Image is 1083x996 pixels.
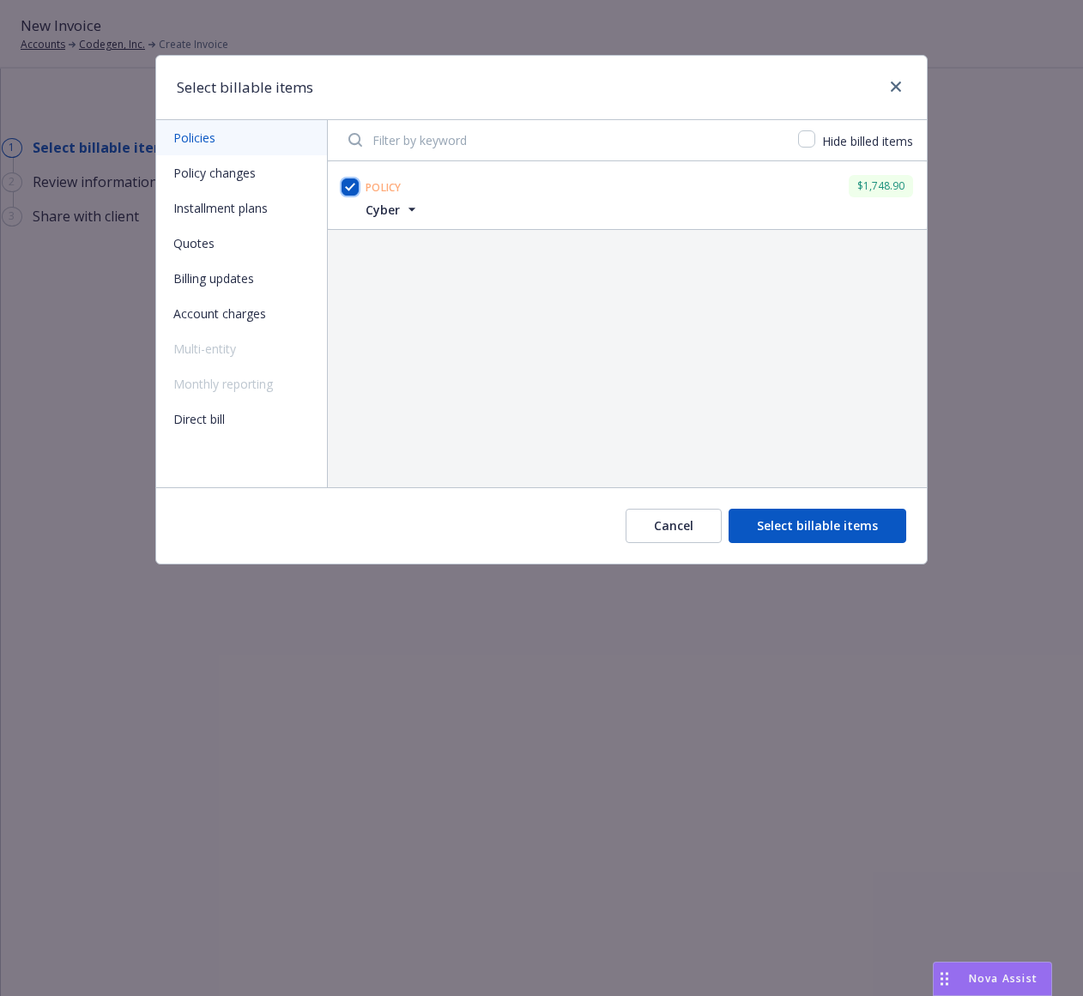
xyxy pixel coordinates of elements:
[156,366,327,401] span: Monthly reporting
[886,76,906,97] a: close
[849,175,913,196] div: $1,748.90
[156,226,327,261] button: Quotes
[366,180,402,195] span: Policy
[156,261,327,296] button: Billing updates
[338,123,788,157] input: Filter by keyword
[156,190,327,226] button: Installment plans
[366,201,420,219] button: Cyber
[366,201,400,219] span: Cyber
[729,509,906,543] button: Select billable items
[156,331,327,366] span: Multi-entity
[156,120,327,155] button: Policies
[933,962,1052,996] button: Nova Assist
[156,296,327,331] button: Account charges
[156,401,327,437] button: Direct bill
[626,509,722,543] button: Cancel
[934,963,955,995] div: Drag to move
[156,155,327,190] button: Policy changes
[969,971,1038,986] span: Nova Assist
[822,133,913,149] span: Hide billed items
[177,76,313,99] h1: Select billable items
